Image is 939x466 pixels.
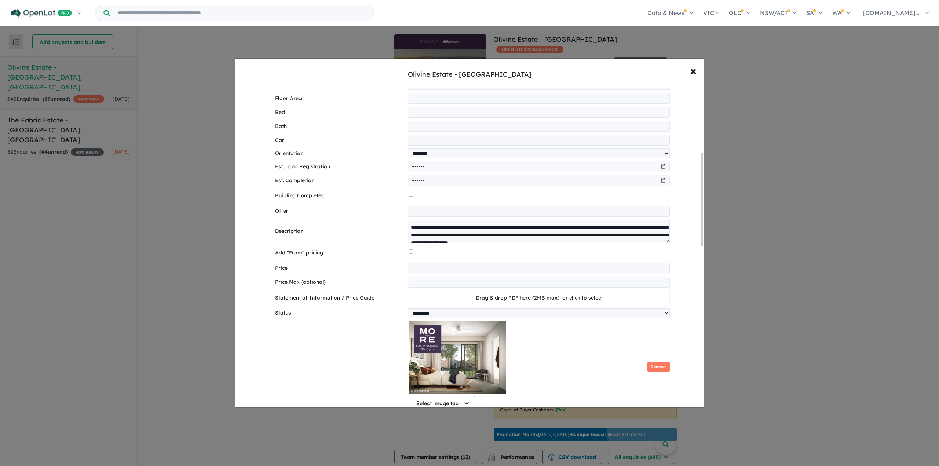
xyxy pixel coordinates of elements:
[690,63,697,78] span: ×
[409,321,507,394] img: Olivine Estate - Donnybrook - Lot 1929
[275,249,406,257] label: Add "From" pricing
[409,396,475,410] button: Select image tag
[275,278,405,287] label: Price Max (optional)
[647,362,670,372] button: Remove
[476,294,603,301] span: Drag & drop PDF here (2MB max), or click to select
[275,227,405,236] label: Description
[863,9,920,16] span: [DOMAIN_NAME]...
[275,122,405,131] label: Bath
[275,309,405,318] label: Status
[111,5,372,21] input: Try estate name, suburb, builder or developer
[275,294,406,302] label: Statement of Information / Price Guide
[275,207,405,216] label: Offer
[275,191,406,200] label: Building Completed
[11,9,72,18] img: Openlot PRO Logo White
[275,264,405,273] label: Price
[275,108,405,117] label: Bed
[275,149,405,158] label: Orientation
[275,176,405,185] label: Est. Completion
[275,162,405,171] label: Est. Land Registration
[275,136,405,145] label: Car
[275,94,405,103] label: Floor Area
[408,70,531,79] div: Olivine Estate - [GEOGRAPHIC_DATA]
